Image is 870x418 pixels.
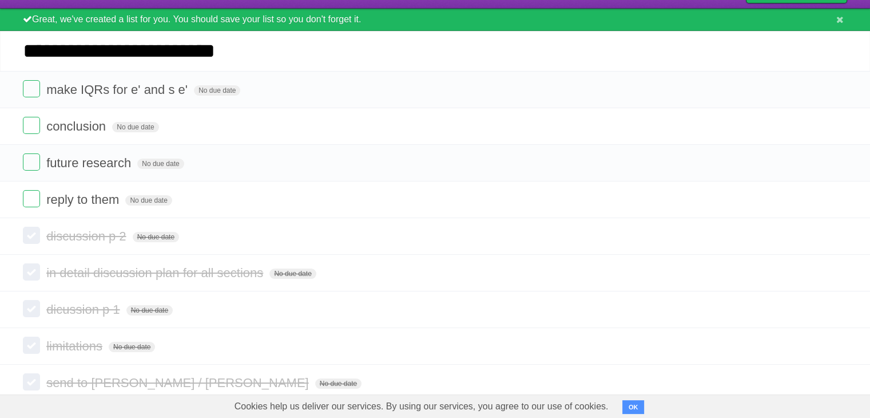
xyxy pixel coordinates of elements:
[137,159,184,169] span: No due date
[223,395,620,418] span: Cookies help us deliver our services. By using our services, you agree to our use of cookies.
[46,229,129,243] span: discussion p 2
[23,227,40,244] label: Done
[23,337,40,354] label: Done
[46,302,122,317] span: dicussion p 1
[46,192,122,207] span: reply to them
[126,305,173,316] span: No due date
[23,373,40,391] label: Done
[46,82,190,97] span: make IQRs for e' and s e'
[23,263,40,281] label: Done
[194,85,240,96] span: No due date
[109,342,155,352] span: No due date
[23,153,40,171] label: Done
[23,117,40,134] label: Done
[46,119,109,133] span: conclusion
[46,156,134,170] span: future research
[46,376,311,390] span: send to [PERSON_NAME] / [PERSON_NAME]
[46,266,266,280] span: in detail discussion plan for all sections
[46,339,105,353] span: limitations
[125,195,172,206] span: No due date
[315,378,361,389] span: No due date
[112,122,158,132] span: No due date
[133,232,179,242] span: No due date
[23,190,40,207] label: Done
[23,80,40,97] label: Done
[23,300,40,317] label: Done
[269,269,316,279] span: No due date
[622,400,645,414] button: OK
